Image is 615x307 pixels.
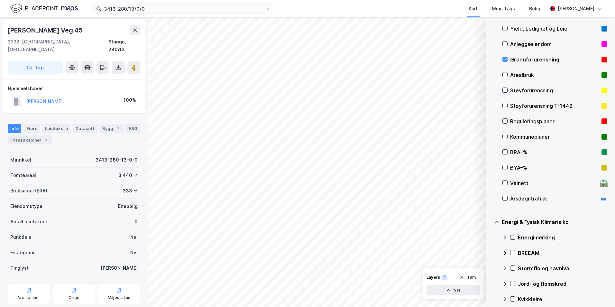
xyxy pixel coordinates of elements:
div: Antall leietakere [10,218,47,226]
div: 1 [441,274,448,281]
div: 3413-280-13-0-0 [96,156,138,164]
input: Søk på adresse, matrikkel, gårdeiere, leietakere eller personer [101,4,265,14]
button: Tøm [455,272,480,283]
div: Anleggseiendom [510,40,599,48]
div: Enebolig [118,202,138,210]
div: Tinglyst [10,264,29,272]
div: Mine Tags [492,5,515,13]
div: BYA–% [510,164,599,172]
button: Tag [8,61,63,74]
div: Festegrunn [10,249,35,256]
div: Bygg [100,124,124,133]
div: Info [8,124,21,133]
div: Hjemmelshaver [8,85,140,92]
div: Layers [427,275,440,280]
div: 0 [134,218,138,226]
div: Miljøstatus [108,295,130,300]
div: Leietakere [42,124,70,133]
div: Bruksareal (BRA) [10,187,47,195]
div: Veinett [510,179,597,187]
div: Yield, Ledighet og Leie [510,25,599,33]
div: Bolig [529,5,540,13]
div: [PERSON_NAME] Veg 45 [8,25,84,35]
div: Jord- og flomskred [518,280,607,288]
div: Datasett [73,124,97,133]
div: Energimerking [518,234,607,241]
iframe: Chat Widget [583,276,615,307]
div: Transaksjoner [8,135,52,144]
div: Kommuneplaner [510,133,599,141]
div: Stormflo og havnivå [518,265,607,272]
div: Kvikkleire [518,295,607,303]
div: 4 [115,125,121,132]
div: Nei [130,249,138,256]
div: Støyforurensning T-1442 [510,102,599,110]
div: 3 [43,137,49,143]
div: BRA–% [510,148,599,156]
div: Energi & Fysisk Klimarisiko [502,218,607,226]
div: Stange, 280/13 [108,38,140,53]
div: ESG [126,124,140,133]
div: 2332, [GEOGRAPHIC_DATA], [GEOGRAPHIC_DATA] [8,38,108,53]
div: Eiere [24,124,40,133]
div: BREEAM [518,249,607,257]
div: 3 440 ㎡ [118,172,138,179]
div: Støyforurensning [510,87,599,94]
div: [PERSON_NAME] [558,5,594,13]
div: 333 ㎡ [123,187,138,195]
div: Matrikkel [10,156,31,164]
img: logo.f888ab2527a4732fd821a326f86c7f29.svg [10,3,78,14]
div: 100% [124,96,136,104]
div: Årsdøgntrafikk [510,195,597,202]
button: Vis [427,285,480,295]
div: Arealplaner [17,295,40,300]
div: Arealbruk [510,71,599,79]
div: Reguleringsplaner [510,117,599,125]
div: Origo [69,295,80,300]
div: Tomteareal [10,172,36,179]
div: 🛣️ [599,179,608,187]
div: Punktleie [10,233,32,241]
div: Nei [130,233,138,241]
div: Eiendomstype [10,202,42,210]
div: Grunnforurensning [510,56,599,63]
div: [PERSON_NAME] [101,264,138,272]
div: Kart [469,5,478,13]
